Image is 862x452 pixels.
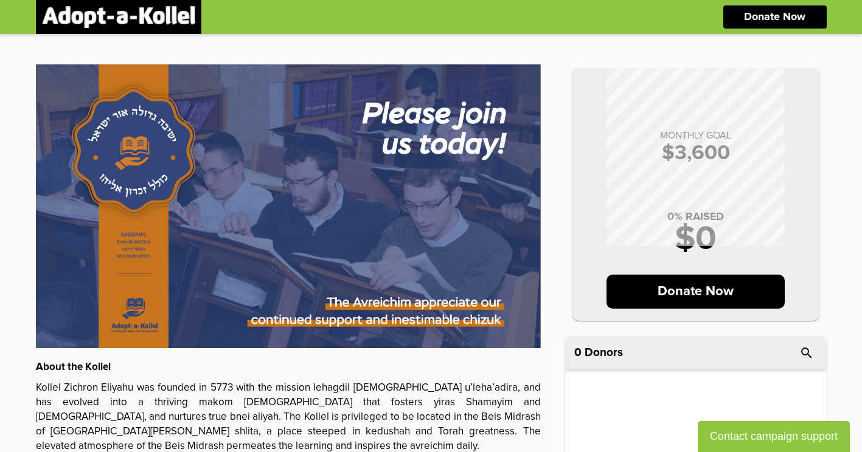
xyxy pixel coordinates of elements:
[607,275,785,309] p: Donate Now
[574,347,582,358] span: 0
[585,143,807,163] p: $
[42,6,195,28] img: logonobg.png
[36,64,541,348] img: WwVJ83BnXx.hRfpiINgCa.jpg
[36,362,111,372] strong: About the Kollel
[585,347,623,358] p: Donors
[744,12,805,22] p: Donate Now
[698,421,850,452] button: Contact campaign support
[585,131,807,140] p: MONTHLY GOAL
[799,346,814,360] i: search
